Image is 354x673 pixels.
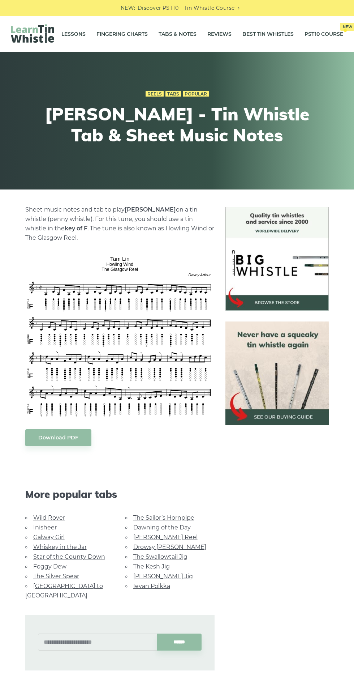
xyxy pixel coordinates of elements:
[33,553,105,560] a: Star of the County Down
[33,514,65,521] a: Wild Rover
[159,25,197,43] a: Tabs & Notes
[25,429,91,446] a: Download PDF
[33,534,65,541] a: Galway Girl
[25,205,215,243] p: Sheet music notes and tab to play on a tin whistle (penny whistle). For this tune, you should use...
[242,25,294,43] a: Best Tin Whistles
[133,524,191,531] a: Dawning of the Day
[305,25,343,43] a: PST10 CourseNew
[133,563,170,570] a: The Kesh Jig
[225,207,329,311] img: BigWhistle Tin Whistle Store
[146,91,164,97] a: Reels
[225,321,329,425] img: tin whistle buying guide
[33,544,87,550] a: Whiskey in the Jar
[25,254,215,418] img: Tam Lin Tin Whistle Tabs & Sheet Music
[133,583,170,589] a: Ievan Polkka
[133,514,194,521] a: The Sailor’s Hornpipe
[11,24,54,43] img: LearnTinWhistle.com
[25,488,215,501] span: More popular tabs
[133,573,193,580] a: [PERSON_NAME] Jig
[33,524,57,531] a: Inisheer
[33,563,66,570] a: Foggy Dew
[125,206,176,213] strong: [PERSON_NAME]
[25,583,103,599] a: [GEOGRAPHIC_DATA] to [GEOGRAPHIC_DATA]
[183,91,209,97] a: Popular
[165,91,181,97] a: Tabs
[96,25,148,43] a: Fingering Charts
[207,25,232,43] a: Reviews
[44,104,310,145] h1: [PERSON_NAME] - Tin Whistle Tab & Sheet Music Notes
[65,225,87,232] strong: key of F
[61,25,86,43] a: Lessons
[33,573,79,580] a: The Silver Spear
[133,544,206,550] a: Drowsy [PERSON_NAME]
[133,534,198,541] a: [PERSON_NAME] Reel
[133,553,187,560] a: The Swallowtail Jig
